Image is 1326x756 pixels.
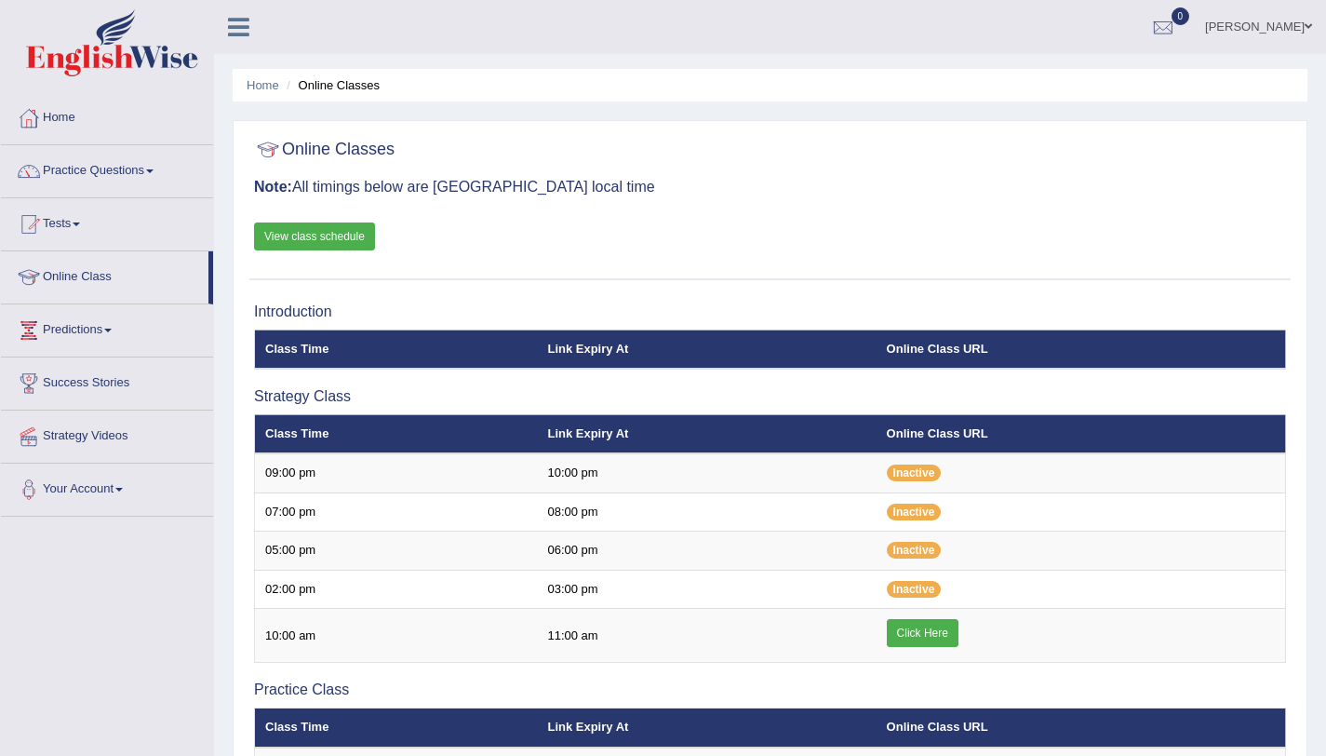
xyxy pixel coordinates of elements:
a: Tests [1,198,213,245]
span: 0 [1172,7,1190,25]
a: Success Stories [1,358,213,404]
span: Inactive [887,504,942,520]
a: Practice Questions [1,145,213,192]
th: Link Expiry At [537,330,876,369]
a: Home [247,78,279,92]
td: 07:00 pm [255,493,538,532]
th: Online Class URL [877,414,1286,453]
th: Class Time [255,330,538,369]
td: 06:00 pm [537,532,876,571]
h2: Online Classes [254,136,395,164]
td: 10:00 pm [537,453,876,493]
a: Your Account [1,464,213,510]
a: Home [1,92,213,139]
span: Inactive [887,581,942,598]
span: Inactive [887,542,942,559]
td: 09:00 pm [255,453,538,493]
td: 05:00 pm [255,532,538,571]
a: Online Class [1,251,208,298]
td: 03:00 pm [537,570,876,609]
b: Note: [254,179,292,195]
span: Inactive [887,465,942,481]
th: Link Expiry At [537,709,876,748]
a: Click Here [887,619,958,647]
th: Link Expiry At [537,414,876,453]
th: Class Time [255,709,538,748]
td: 02:00 pm [255,570,538,609]
td: 11:00 am [537,609,876,663]
th: Online Class URL [877,709,1286,748]
th: Class Time [255,414,538,453]
a: Strategy Videos [1,411,213,457]
a: View class schedule [254,223,375,250]
li: Online Classes [282,76,380,94]
h3: Strategy Class [254,388,1286,405]
td: 08:00 pm [537,493,876,532]
h3: Introduction [254,304,1286,320]
td: 10:00 am [255,609,538,663]
h3: Practice Class [254,682,1286,698]
a: Predictions [1,304,213,351]
h3: All timings below are [GEOGRAPHIC_DATA] local time [254,179,1286,196]
th: Online Class URL [877,330,1286,369]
